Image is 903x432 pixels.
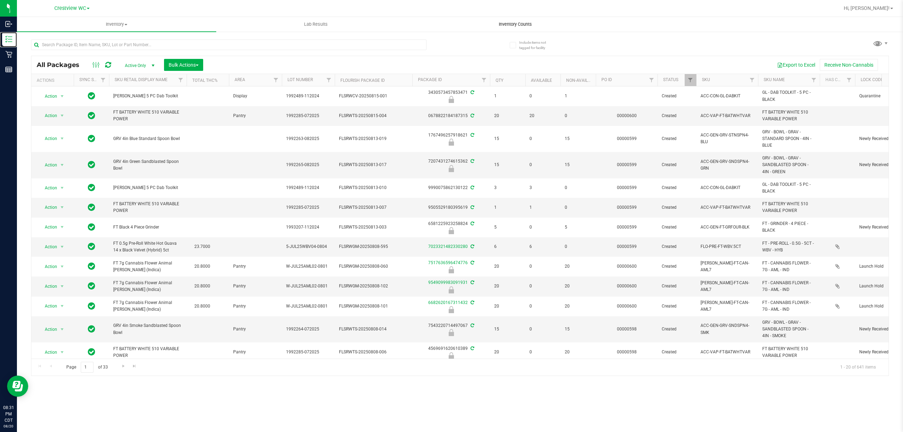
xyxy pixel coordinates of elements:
[662,349,692,355] span: Created
[835,362,881,372] span: 1 - 20 of 641 items
[494,243,521,250] span: 6
[216,17,416,32] a: Lab Results
[233,303,278,310] span: Pantry
[38,202,57,212] span: Action
[97,74,109,86] a: Filter
[192,78,218,83] a: Total THC%
[58,222,67,232] span: select
[411,306,491,313] div: Launch Hold
[233,263,278,270] span: Pantry
[428,244,468,249] a: 7023321482330280
[764,77,785,82] a: SKU Name
[286,303,331,310] span: W-JUL25AML02-0801
[411,286,491,293] div: Launch Hold
[494,112,521,119] span: 20
[58,262,67,272] span: select
[529,112,556,119] span: 20
[529,162,556,168] span: 0
[662,135,692,142] span: Created
[469,260,474,265] span: Sync from Compliance System
[233,283,278,290] span: Pantry
[58,324,67,334] span: select
[88,242,95,251] span: In Sync
[565,224,592,231] span: 5
[287,77,313,82] a: Lot Number
[701,184,754,191] span: ACC-CON-GL-DABKIT
[469,346,474,351] span: Sync from Compliance System
[270,74,282,86] a: Filter
[38,242,57,252] span: Action
[113,299,182,313] span: FT 7g Cannabis Flower Animal [PERSON_NAME] (Indica)
[411,132,491,146] div: 1767496257918621
[411,345,491,359] div: 4569691620610389
[565,204,592,211] span: 0
[88,160,95,170] span: In Sync
[843,74,855,86] a: Filter
[286,112,331,119] span: 1992285-072025
[339,162,408,168] span: FLSRWTS-20250813-017
[88,222,95,232] span: In Sync
[531,78,552,83] a: Available
[339,224,408,231] span: FLSRWTS-20250813-003
[37,78,71,83] div: Actions
[115,77,168,82] a: SKU Retail Display Name
[469,221,474,226] span: Sync from Compliance System
[529,349,556,355] span: 0
[113,346,182,359] span: FT BATTERY WHITE 510 VARIABLE POWER
[58,301,67,311] span: select
[746,74,758,86] a: Filter
[286,224,331,231] span: 1993207-112024
[469,244,474,249] span: Sync from Compliance System
[701,158,754,172] span: ACC-GEN-GRV-SNDSPN4-GRN
[529,204,556,211] span: 1
[113,158,182,172] span: GRV 4in Green Sandblasted Spoon Bowl
[339,283,408,290] span: FLSRWGM-20250808-102
[54,5,86,11] span: Crestview WC
[191,261,214,272] span: 20.8000
[38,183,57,193] span: Action
[662,184,692,191] span: Created
[113,109,182,122] span: FT BATTERY WHITE 510 VARIABLE POWER
[88,301,95,311] span: In Sync
[38,301,57,311] span: Action
[663,77,678,82] a: Status
[494,303,521,310] span: 20
[617,284,637,288] a: 00000600
[339,326,408,333] span: FLSRWTS-20250808-014
[416,17,615,32] a: Inventory Counts
[38,160,57,170] span: Action
[685,74,696,86] a: Filter
[5,20,12,28] inline-svg: Inbound
[762,319,816,340] span: GRV - BOWL - GRAV - SANDBLASTED SPOON - 4IN - SMOKE
[565,263,592,270] span: 20
[529,326,556,333] span: 0
[617,113,637,118] a: 00000600
[339,263,408,270] span: FLSRWGM-20250808-060
[469,113,474,118] span: Sync from Compliance System
[565,184,592,191] span: 0
[286,326,331,333] span: 1992264-072025
[762,260,816,273] span: FT - CANNABIS FLOWER - 7G - AML - IND
[339,349,408,355] span: FLSRWTS-20250808-006
[3,404,14,424] p: 08:31 PM CDT
[31,39,426,50] input: Search Package ID, Item Name, SKU, Lot or Part Number...
[617,185,637,190] a: 00000599
[113,260,182,273] span: FT 7g Cannabis Flower Animal [PERSON_NAME] (Indica)
[411,96,491,103] div: Quarantine
[411,227,491,234] div: Newly Received
[428,280,468,285] a: 9549099983091931
[339,112,408,119] span: FLSRWTS-20250815-004
[565,283,592,290] span: 20
[38,222,57,232] span: Action
[38,91,57,101] span: Action
[58,242,67,252] span: select
[88,111,95,121] span: In Sync
[79,77,107,82] a: Sync Status
[5,36,12,43] inline-svg: Inventory
[164,59,203,71] button: Bulk Actions
[191,242,214,252] span: 23.7000
[286,204,331,211] span: 1992285-072025
[58,347,67,357] span: select
[88,261,95,271] span: In Sync
[113,224,182,231] span: FT Black 4 Piece Grinder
